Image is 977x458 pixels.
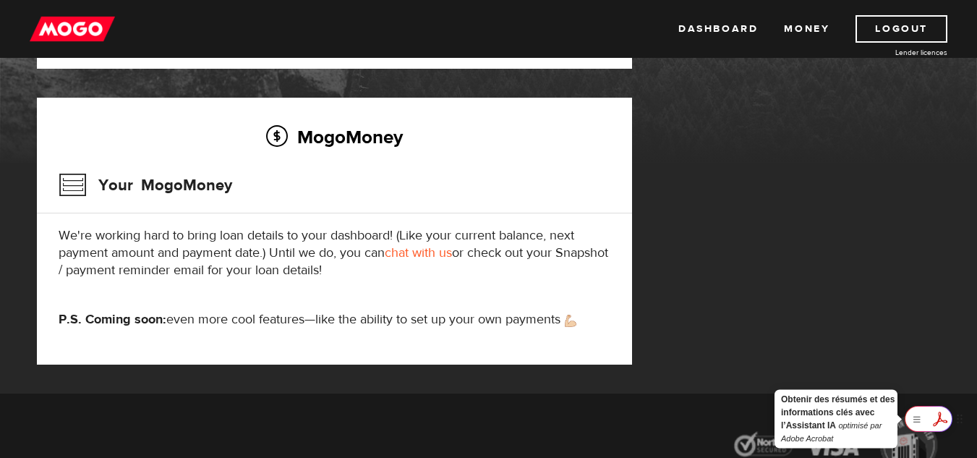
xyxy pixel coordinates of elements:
a: Dashboard [678,15,758,43]
h3: Your MogoMoney [59,166,232,204]
img: mogo_logo-11ee424be714fa7cbb0f0f49df9e16ec.png [30,15,115,43]
img: strong arm emoji [565,315,576,327]
a: Lender licences [839,47,947,58]
p: We're working hard to bring loan details to your dashboard! (Like your current balance, next paym... [59,227,610,279]
strong: P.S. Coming soon: [59,311,166,328]
p: even more cool features—like the ability to set up your own payments [59,311,610,328]
iframe: LiveChat chat widget [688,122,977,458]
h2: MogoMoney [59,122,610,152]
a: Logout [856,15,947,43]
a: Money [784,15,829,43]
a: chat with us [385,245,452,261]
